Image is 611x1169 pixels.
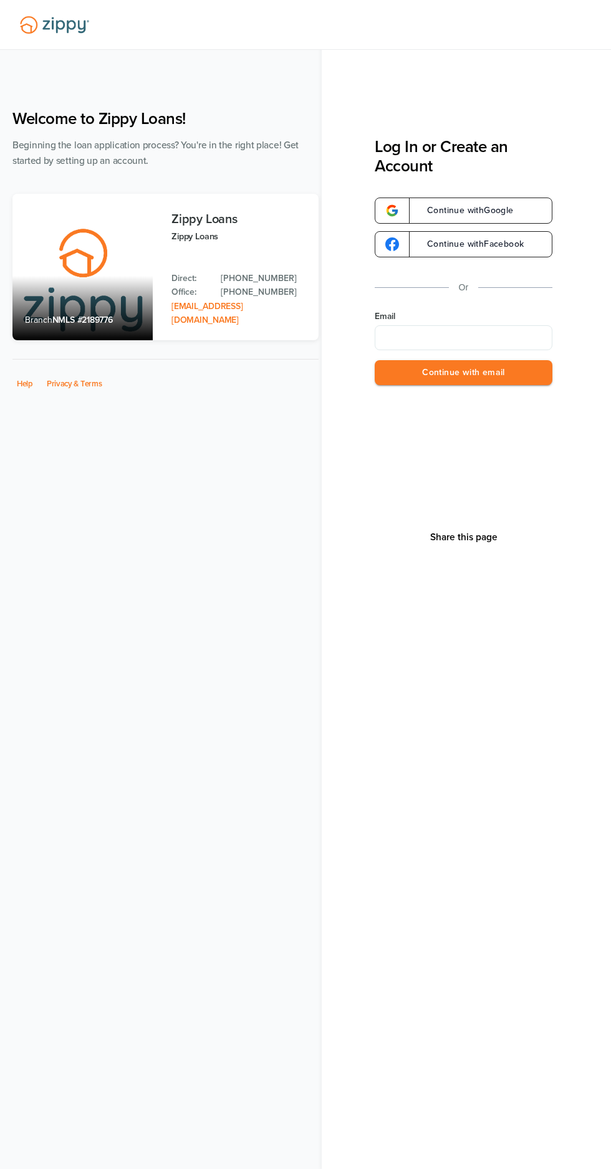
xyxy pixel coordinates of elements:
[375,231,552,257] a: google-logoContinue withFacebook
[171,229,306,244] p: Zippy Loans
[415,206,514,215] span: Continue with Google
[171,301,243,325] a: Email Address: zippyguide@zippymh.com
[171,212,306,226] h3: Zippy Loans
[385,237,399,251] img: google-logo
[221,272,306,285] a: Direct Phone: 512-975-2947
[385,204,399,217] img: google-logo
[221,285,306,299] a: Office Phone: 512-975-2947
[25,315,52,325] span: Branch
[415,240,524,249] span: Continue with Facebook
[375,137,552,176] h3: Log In or Create an Account
[12,140,299,166] span: Beginning the loan application process? You're in the right place! Get started by setting up an a...
[426,531,501,543] button: Share This Page
[12,109,319,128] h1: Welcome to Zippy Loans!
[375,198,552,224] a: google-logoContinue withGoogle
[375,325,552,350] input: Email Address
[52,315,113,325] span: NMLS #2189776
[375,360,552,386] button: Continue with email
[17,379,33,389] a: Help
[171,272,208,285] p: Direct:
[171,285,208,299] p: Office:
[375,310,552,323] label: Email
[12,11,97,39] img: Lender Logo
[459,280,469,295] p: Or
[47,379,102,389] a: Privacy & Terms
